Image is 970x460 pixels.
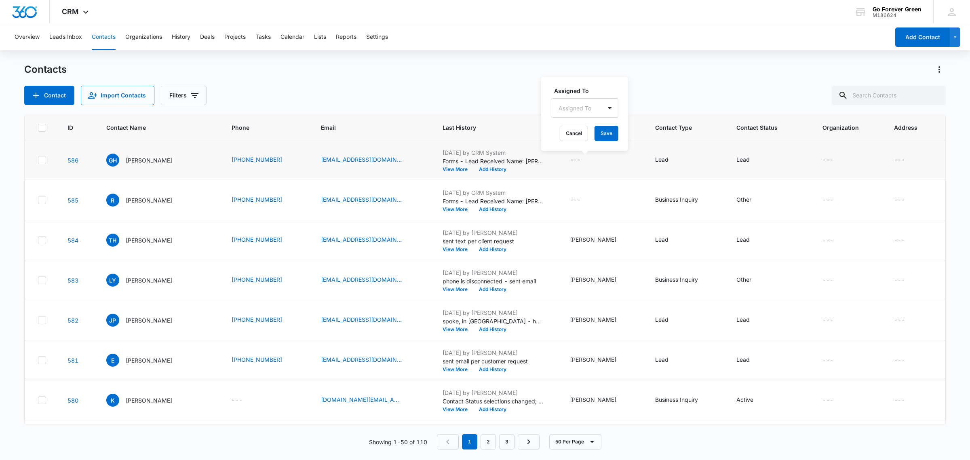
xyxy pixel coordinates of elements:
[655,195,713,205] div: Contact Type - Business Inquiry - Select to Edit Field
[106,314,187,327] div: Contact Name - John Pupa - Select to Edit Field
[67,197,78,204] a: Navigate to contact details page for Ronisha
[894,195,919,205] div: Address - - Select to Edit Field
[736,195,751,204] div: Other
[443,247,473,252] button: View More
[873,13,921,18] div: account id
[232,355,297,365] div: Phone - (831) 320-0786 - Select to Edit Field
[232,315,297,325] div: Phone - (516) 885-4115 - Select to Edit Field
[736,315,750,324] div: Lead
[161,86,207,105] button: Filters
[473,367,512,372] button: Add History
[126,316,172,325] p: [PERSON_NAME]
[321,235,416,245] div: Email - trenthoerr@gmail.com - Select to Edit Field
[232,155,282,164] a: [PHONE_NUMBER]
[894,275,905,285] div: ---
[570,155,595,165] div: Assigned To - - Select to Edit Field
[736,155,750,164] div: Lead
[232,123,290,132] span: Phone
[369,438,427,446] p: Showing 1-50 of 110
[443,207,473,212] button: View More
[822,195,833,205] div: ---
[106,274,187,287] div: Contact Name - Lawrence Younger - Select to Edit Field
[570,235,616,244] div: [PERSON_NAME]
[894,195,905,205] div: ---
[232,275,297,285] div: Phone - (908) 820-8931 - Select to Edit Field
[443,317,544,325] p: spoke, in [GEOGRAPHIC_DATA] - has approx 450-500 ft - dog run - will email my info - quoted $8.50...
[232,155,297,165] div: Phone - (772) 342-7776 - Select to Edit Field
[106,123,200,132] span: Contact Name
[232,275,282,284] a: [PHONE_NUMBER]
[822,355,848,365] div: Organization - - Select to Edit Field
[443,308,544,317] p: [DATE] by [PERSON_NAME]
[24,63,67,76] h1: Contacts
[125,24,162,50] button: Organizations
[655,315,668,324] div: Lead
[822,235,848,245] div: Organization - - Select to Edit Field
[67,317,78,324] a: Navigate to contact details page for John Pupa
[895,27,950,47] button: Add Contact
[736,275,766,285] div: Contact Status - Other - Select to Edit Field
[321,355,416,365] div: Email - ccpoaecastro@gmail.com - Select to Edit Field
[255,24,271,50] button: Tasks
[570,235,631,245] div: Assigned To - Yvette Perez - Select to Edit Field
[570,355,616,364] div: [PERSON_NAME]
[67,397,78,404] a: Navigate to contact details page for Katie
[655,355,683,365] div: Contact Type - Lead - Select to Edit Field
[321,355,402,364] a: [EMAIL_ADDRESS][DOMAIN_NAME]
[224,24,246,50] button: Projects
[736,235,764,245] div: Contact Status - Lead - Select to Edit Field
[437,434,540,449] nav: Pagination
[321,155,402,164] a: [EMAIL_ADDRESS][DOMAIN_NAME]
[822,395,848,405] div: Organization - - Select to Edit Field
[570,395,631,405] div: Assigned To - Yvette Perez - Select to Edit Field
[736,155,764,165] div: Contact Status - Lead - Select to Edit Field
[443,277,544,285] p: phone is disconnected - sent email
[894,355,905,365] div: ---
[736,235,750,244] div: Lead
[126,156,172,165] p: [PERSON_NAME]
[655,395,713,405] div: Contact Type - Business Inquiry - Select to Edit Field
[822,315,848,325] div: Organization - - Select to Edit Field
[232,395,242,405] div: ---
[321,395,402,404] a: [DOMAIN_NAME][EMAIL_ADDRESS][DOMAIN_NAME]
[894,235,905,245] div: ---
[894,123,921,132] span: Address
[126,356,172,365] p: [PERSON_NAME]
[822,355,833,365] div: ---
[736,315,764,325] div: Contact Status - Lead - Select to Edit Field
[62,7,79,16] span: CRM
[443,287,473,292] button: View More
[321,315,402,324] a: [EMAIL_ADDRESS][DOMAIN_NAME]
[443,148,544,157] p: [DATE] by CRM System
[736,355,764,365] div: Contact Status - Lead - Select to Edit Field
[92,24,116,50] button: Contacts
[443,123,539,132] span: Last History
[570,355,631,365] div: Assigned To - Yvette Perez - Select to Edit Field
[106,354,187,367] div: Contact Name - Ernesto - Select to Edit Field
[443,327,473,332] button: View More
[570,155,581,165] div: ---
[894,315,919,325] div: Address - - Select to Edit Field
[126,236,172,245] p: [PERSON_NAME]
[106,354,119,367] span: E
[736,195,766,205] div: Contact Status - Other - Select to Edit Field
[67,237,78,244] a: Navigate to contact details page for Trent Hoerr
[473,247,512,252] button: Add History
[321,155,416,165] div: Email - aspencer@jnmcv.com - Select to Edit Field
[443,367,473,372] button: View More
[24,86,74,105] button: Add Contact
[822,123,863,132] span: Organization
[832,86,946,105] input: Search Contacts
[822,395,833,405] div: ---
[280,24,304,50] button: Calendar
[736,275,751,284] div: Other
[49,24,82,50] button: Leads Inbox
[443,388,544,397] p: [DATE] by [PERSON_NAME]
[655,275,698,284] div: Business Inquiry
[443,188,544,197] p: [DATE] by CRM System
[106,194,187,207] div: Contact Name - Ronisha - Select to Edit Field
[232,315,282,324] a: [PHONE_NUMBER]
[473,327,512,332] button: Add History
[314,24,326,50] button: Lists
[443,157,544,165] p: Forms - Lead Received Name: [PERSON_NAME] Email: [EMAIL_ADDRESS][DOMAIN_NAME] Phone: [PHONE_NUMBE...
